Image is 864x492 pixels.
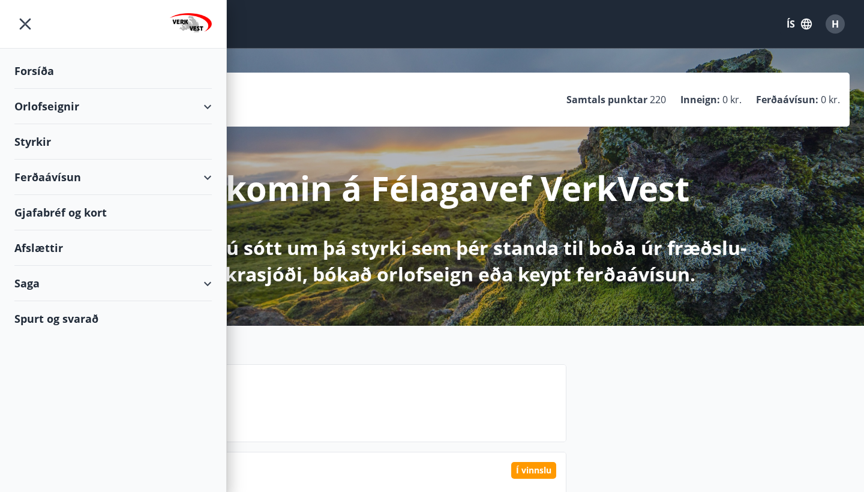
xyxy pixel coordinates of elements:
[175,165,689,211] p: Velkomin á Félagavef VerkVest
[821,93,840,106] span: 0 kr.
[14,13,36,35] button: menu
[14,230,212,266] div: Afslættir
[14,89,212,124] div: Orlofseignir
[14,53,212,89] div: Forsíða
[14,160,212,195] div: Ferðaávísun
[170,13,212,37] img: union_logo
[821,10,850,38] button: H
[566,93,647,106] p: Samtals punktar
[115,235,749,287] p: Hér getur þú sótt um þá styrki sem þér standa til boða úr fræðslu- og sjúkrasjóði, bókað orlofsei...
[14,124,212,160] div: Styrkir
[650,93,666,106] span: 220
[14,301,212,336] div: Spurt og svarað
[103,395,556,415] p: Næstu helgi
[680,93,720,106] p: Inneign :
[511,462,556,479] div: Í vinnslu
[14,195,212,230] div: Gjafabréf og kort
[780,13,818,35] button: ÍS
[756,93,818,106] p: Ferðaávísun :
[832,17,839,31] span: H
[722,93,742,106] span: 0 kr.
[14,266,212,301] div: Saga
